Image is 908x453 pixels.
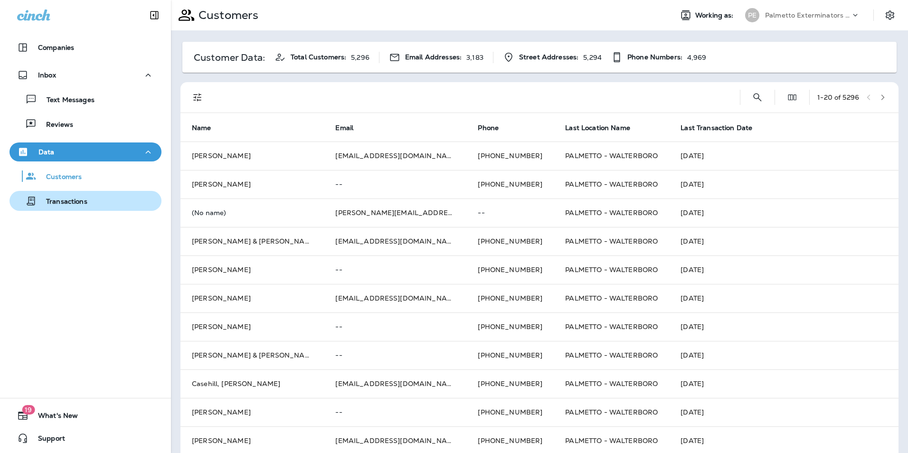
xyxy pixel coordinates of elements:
[565,123,643,132] span: Last Location Name
[583,54,602,61] p: 5,294
[9,38,161,57] button: Companies
[466,369,554,398] td: [PHONE_NUMBER]
[681,124,752,132] span: Last Transaction Date
[565,151,658,160] span: PALMETTO - WALTERBORO
[335,124,353,132] span: Email
[324,369,466,398] td: [EMAIL_ADDRESS][DOMAIN_NAME]
[37,173,82,182] p: Customers
[478,123,511,132] span: Phone
[335,123,366,132] span: Email
[627,53,682,61] span: Phone Numbers:
[335,266,455,274] p: --
[28,412,78,423] span: What's New
[669,227,899,255] td: [DATE]
[180,284,324,312] td: [PERSON_NAME]
[180,255,324,284] td: [PERSON_NAME]
[687,54,707,61] p: 4,969
[783,88,802,107] button: Edit Fields
[565,322,658,331] span: PALMETTO - WALTERBORO
[38,71,56,79] p: Inbox
[565,265,658,274] span: PALMETTO - WALTERBORO
[466,142,554,170] td: [PHONE_NUMBER]
[817,94,859,101] div: 1 - 20 of 5296
[565,124,630,132] span: Last Location Name
[335,180,455,188] p: --
[324,142,466,170] td: [EMAIL_ADDRESS][DOMAIN_NAME]
[28,434,65,446] span: Support
[681,123,765,132] span: Last Transaction Date
[335,323,455,330] p: --
[669,312,899,341] td: [DATE]
[669,284,899,312] td: [DATE]
[9,89,161,109] button: Text Messages
[669,142,899,170] td: [DATE]
[669,369,899,398] td: [DATE]
[9,114,161,134] button: Reviews
[9,66,161,85] button: Inbox
[37,198,87,207] p: Transactions
[565,237,658,245] span: PALMETTO - WALTERBORO
[324,198,466,227] td: [PERSON_NAME][EMAIL_ADDRESS][DOMAIN_NAME]
[22,405,35,415] span: 19
[565,294,658,302] span: PALMETTO - WALTERBORO
[180,369,324,398] td: Casehill, [PERSON_NAME]
[37,121,73,130] p: Reviews
[9,191,161,211] button: Transactions
[351,54,369,61] p: 5,296
[565,379,658,388] span: PALMETTO - WALTERBORO
[669,255,899,284] td: [DATE]
[466,312,554,341] td: [PHONE_NUMBER]
[194,54,265,61] p: Customer Data:
[324,227,466,255] td: [EMAIL_ADDRESS][DOMAIN_NAME]
[765,11,851,19] p: Palmetto Exterminators LLC
[38,148,55,156] p: Data
[519,53,578,61] span: Street Addresses:
[695,11,736,19] span: Working as:
[141,6,168,25] button: Collapse Sidebar
[192,123,224,132] span: Name
[466,341,554,369] td: [PHONE_NUMBER]
[466,170,554,198] td: [PHONE_NUMBER]
[565,436,658,445] span: PALMETTO - WALTERBORO
[881,7,899,24] button: Settings
[745,8,759,22] div: PE
[405,53,462,61] span: Email Addresses:
[748,88,767,107] button: Search Customers
[565,408,658,416] span: PALMETTO - WALTERBORO
[9,166,161,186] button: Customers
[192,209,312,217] p: (No name)
[37,96,95,105] p: Text Messages
[669,198,899,227] td: [DATE]
[180,312,324,341] td: [PERSON_NAME]
[669,341,899,369] td: [DATE]
[466,398,554,426] td: [PHONE_NUMBER]
[466,227,554,255] td: [PHONE_NUMBER]
[180,170,324,198] td: [PERSON_NAME]
[335,351,455,359] p: --
[324,284,466,312] td: [EMAIL_ADDRESS][DOMAIN_NAME]
[669,170,899,198] td: [DATE]
[565,208,658,217] span: PALMETTO - WALTERBORO
[195,8,258,22] p: Customers
[180,341,324,369] td: [PERSON_NAME] & [PERSON_NAME]
[466,255,554,284] td: [PHONE_NUMBER]
[188,88,207,107] button: Filters
[565,351,658,359] span: PALMETTO - WALTERBORO
[335,408,455,416] p: --
[180,142,324,170] td: [PERSON_NAME]
[9,142,161,161] button: Data
[466,284,554,312] td: [PHONE_NUMBER]
[565,180,658,189] span: PALMETTO - WALTERBORO
[478,209,542,217] p: --
[291,53,346,61] span: Total Customers:
[466,54,483,61] p: 3,183
[478,124,499,132] span: Phone
[669,398,899,426] td: [DATE]
[9,406,161,425] button: 19What's New
[192,124,211,132] span: Name
[180,227,324,255] td: [PERSON_NAME] & [PERSON_NAME]
[180,398,324,426] td: [PERSON_NAME]
[38,44,74,51] p: Companies
[9,429,161,448] button: Support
